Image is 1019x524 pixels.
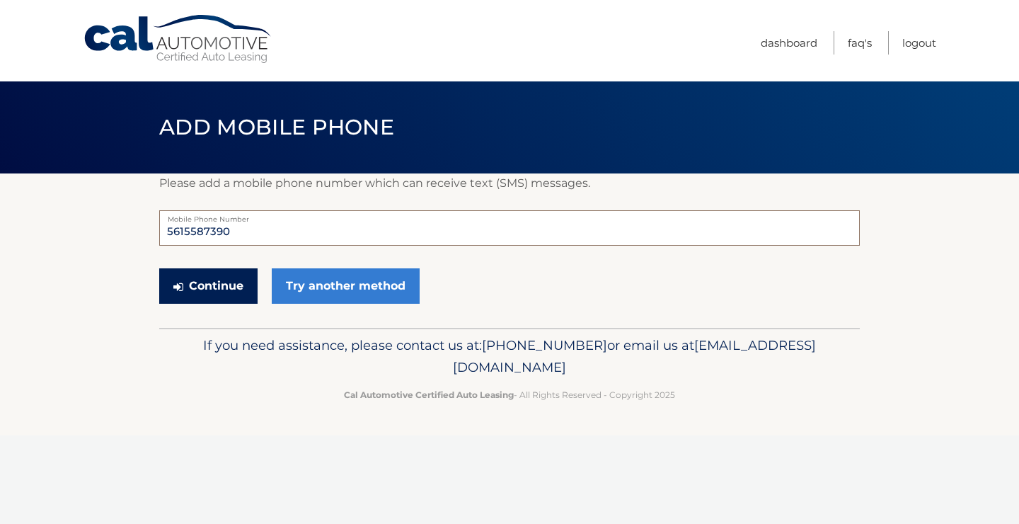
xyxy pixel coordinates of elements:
a: FAQ's [848,31,872,55]
p: Please add a mobile phone number which can receive text (SMS) messages. [159,173,860,193]
a: Dashboard [761,31,817,55]
span: Add Mobile Phone [159,114,394,140]
p: - All Rights Reserved - Copyright 2025 [168,387,851,402]
span: [PHONE_NUMBER] [482,337,607,353]
button: Continue [159,268,258,304]
label: Mobile Phone Number [159,210,860,222]
a: Try another method [272,268,420,304]
a: Logout [902,31,936,55]
input: Mobile Phone Number [159,210,860,246]
p: If you need assistance, please contact us at: or email us at [168,334,851,380]
a: Cal Automotive [83,14,274,64]
strong: Cal Automotive Certified Auto Leasing [344,389,514,400]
